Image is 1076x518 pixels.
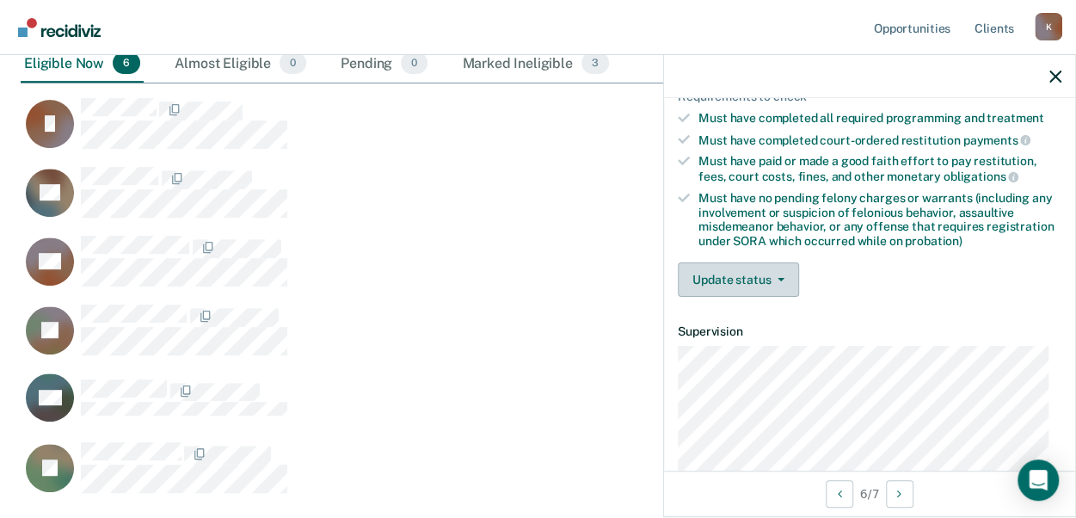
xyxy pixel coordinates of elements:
[698,111,1061,126] div: Must have completed all required programming and
[905,234,962,248] span: probation)
[21,235,926,304] div: CaseloadOpportunityCell-0796025
[21,441,926,510] div: CaseloadOpportunityCell-0159044
[678,324,1061,339] dt: Supervision
[1018,459,1059,501] div: Open Intercom Messenger
[698,154,1061,183] div: Must have paid or made a good faith effort to pay restitution, fees, court costs, fines, and othe...
[826,480,853,508] button: Previous Opportunity
[113,52,140,74] span: 6
[21,45,144,83] div: Eligible Now
[337,45,431,83] div: Pending
[944,170,1018,183] span: obligations
[21,166,926,235] div: CaseloadOpportunityCell-0275458
[886,480,913,508] button: Next Opportunity
[581,52,609,74] span: 3
[21,304,926,373] div: CaseloadOpportunityCell-0793906
[21,97,926,166] div: CaseloadOpportunityCell-0161830
[21,373,926,441] div: CaseloadOpportunityCell-0962788
[678,262,799,297] button: Update status
[698,133,1061,148] div: Must have completed court-ordered restitution
[171,45,310,83] div: Almost Eligible
[280,52,306,74] span: 0
[1035,13,1062,40] div: K
[664,471,1075,516] div: 6 / 7
[1035,13,1062,40] button: Profile dropdown button
[401,52,427,74] span: 0
[698,191,1061,249] div: Must have no pending felony charges or warrants (including any involvement or suspicion of feloni...
[18,18,101,37] img: Recidiviz
[458,45,612,83] div: Marked Ineligible
[987,111,1044,125] span: treatment
[963,133,1031,147] span: payments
